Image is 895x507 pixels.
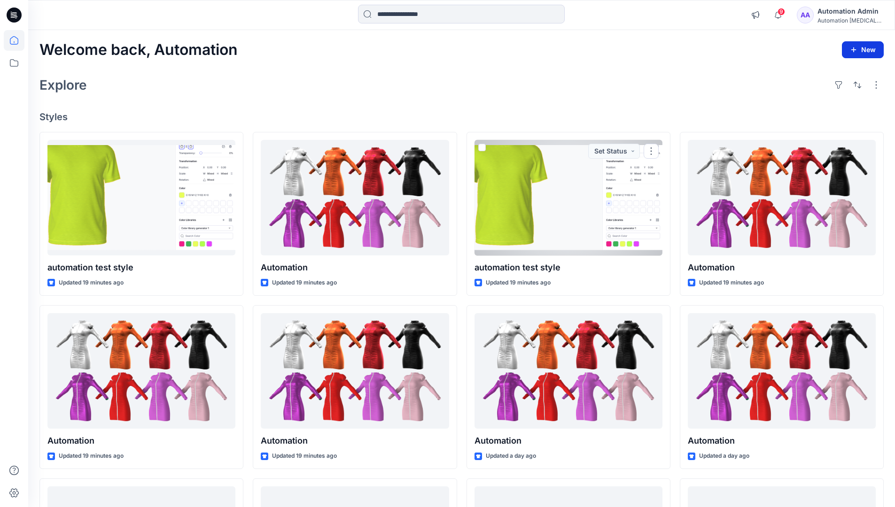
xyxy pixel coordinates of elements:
[688,261,876,274] p: Automation
[699,451,749,461] p: Updated a day ago
[475,140,662,256] a: automation test style
[261,140,449,256] a: Automation
[261,313,449,429] a: Automation
[688,313,876,429] a: Automation
[486,451,536,461] p: Updated a day ago
[47,434,235,447] p: Automation
[486,278,551,288] p: Updated 19 minutes ago
[475,261,662,274] p: automation test style
[475,313,662,429] a: Automation
[817,6,883,17] div: Automation Admin
[475,434,662,447] p: Automation
[272,278,337,288] p: Updated 19 minutes ago
[688,140,876,256] a: Automation
[817,17,883,24] div: Automation [MEDICAL_DATA]...
[47,261,235,274] p: automation test style
[39,77,87,92] h2: Explore
[59,451,124,461] p: Updated 19 minutes ago
[47,313,235,429] a: Automation
[39,111,884,123] h4: Styles
[688,434,876,447] p: Automation
[47,140,235,256] a: automation test style
[39,41,238,59] h2: Welcome back, Automation
[797,7,814,23] div: AA
[59,278,124,288] p: Updated 19 minutes ago
[272,451,337,461] p: Updated 19 minutes ago
[261,261,449,274] p: Automation
[699,278,764,288] p: Updated 19 minutes ago
[778,8,785,15] span: 9
[842,41,884,58] button: New
[261,434,449,447] p: Automation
